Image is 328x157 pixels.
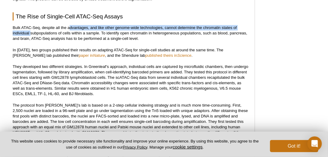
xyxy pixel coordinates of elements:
a: paper inNature [79,53,105,58]
a: Privacy Policy [123,145,147,149]
button: Got it! [270,140,318,152]
p: This website uses cookies to provide necessary site functionality and improve your online experie... [10,139,260,150]
p: They developed two different strategies. In Greenleaf’s approach, individual cells are captured b... [13,64,249,97]
em: Science [177,53,191,58]
a: published theirs inScience [145,53,191,58]
div: Open Intercom Messenger [307,136,322,151]
p: The protocol from [PERSON_NAME]’s lab is based on a 2-step cellular indexing strategy and is much... [13,103,249,141]
h2: The Rise of Single-Cell ATAC-Seq Assays [13,12,249,21]
p: In [DATE], two groups published their results on adapting ATAC-Seq for single-cell studies at aro... [13,47,249,58]
p: Bulk ATAC-Seq, despite all the advantages, and like other genome-wide technologies, cannot determ... [13,25,249,41]
button: cookie settings [173,144,203,149]
em: Nature [93,53,105,58]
